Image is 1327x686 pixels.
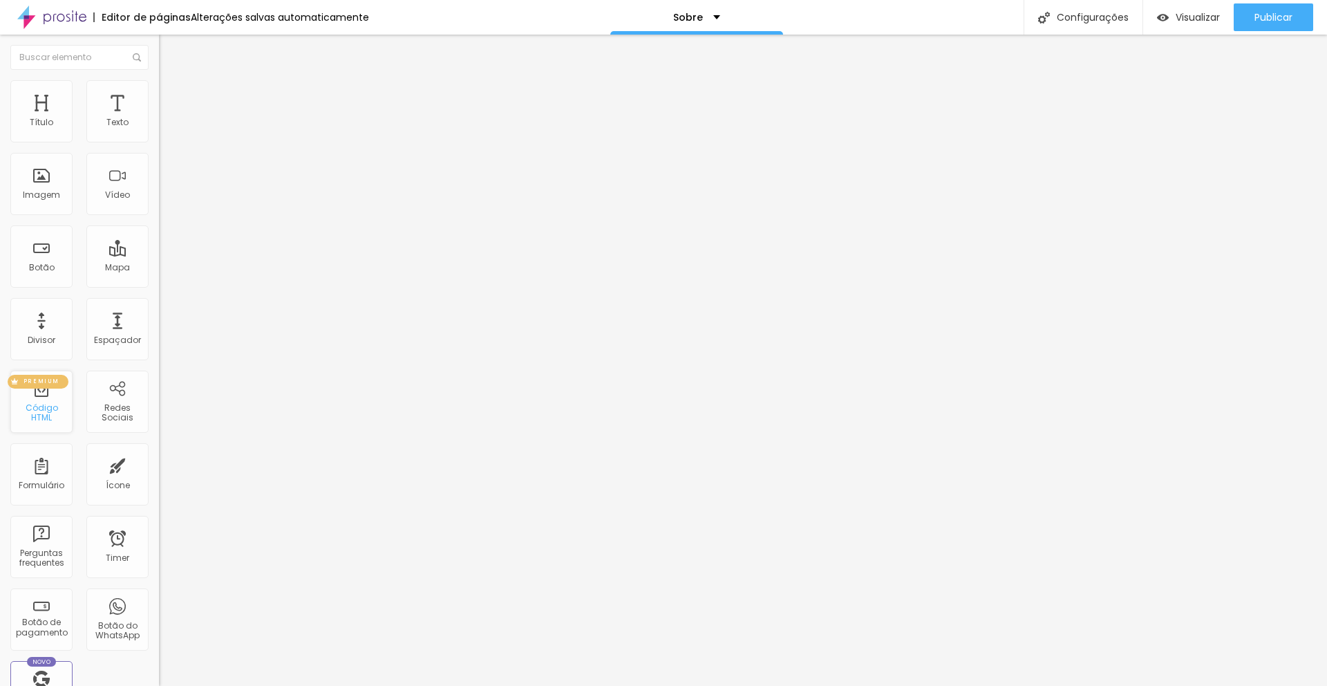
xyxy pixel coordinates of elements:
input: Buscar elemento [10,45,149,70]
div: Botão do WhatsApp [90,621,144,641]
div: Botão [29,263,55,272]
div: Espaçador [94,335,141,345]
button: Visualizar [1143,3,1234,31]
span: Publicar [1254,12,1292,23]
div: Alterações salvas automaticamente [191,12,369,22]
div: Título [30,118,53,127]
div: Código HTML [14,403,68,423]
img: Icone [133,53,141,62]
div: Novo [27,657,57,667]
div: Imagem [23,190,60,200]
div: Divisor [28,335,55,345]
div: Mapa [105,263,130,272]
p: Sobre [673,12,703,22]
div: Timer [106,553,129,563]
div: Perguntas frequentes [14,548,68,568]
img: view-1.svg [1157,12,1169,24]
button: Publicar [1234,3,1313,31]
div: Texto [106,118,129,127]
span: Visualizar [1176,12,1220,23]
div: Formulário [19,481,64,490]
div: Redes Sociais [90,403,144,423]
iframe: Editor [159,35,1327,686]
span: PREMIUM [18,379,65,384]
div: Vídeo [105,190,130,200]
img: Icone [1038,12,1050,24]
div: Ícone [106,481,130,490]
div: Editor de páginas [93,12,191,22]
div: Botão de pagamento [14,618,68,638]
